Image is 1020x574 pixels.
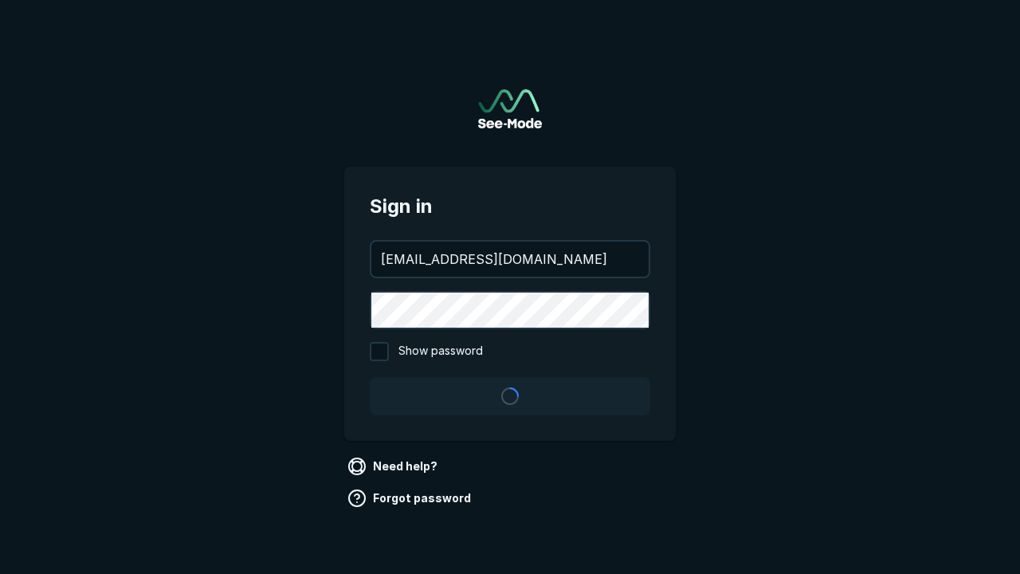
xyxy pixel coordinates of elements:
img: See-Mode Logo [478,89,542,128]
a: Forgot password [344,486,477,511]
a: Need help? [344,454,444,479]
input: your@email.com [371,242,649,277]
span: Sign in [370,192,650,221]
a: Go to sign in [478,89,542,128]
span: Show password [398,342,483,361]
